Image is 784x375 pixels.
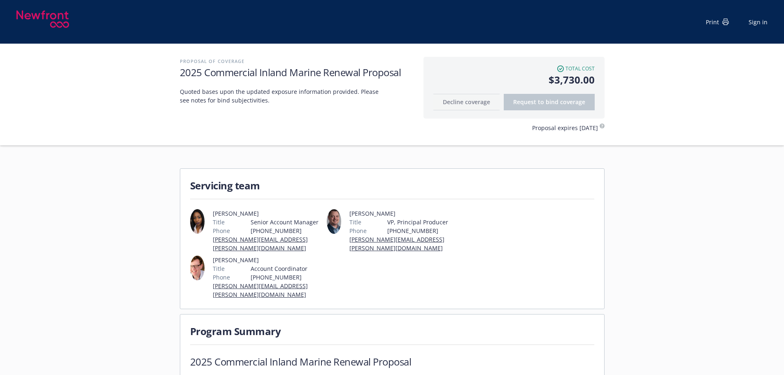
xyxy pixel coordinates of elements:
h1: 2025 Commercial Inland Marine Renewal Proposal [190,355,412,368]
span: Proposal expires [DATE] [532,123,598,132]
a: Sign in [749,18,768,26]
a: [PERSON_NAME][EMAIL_ADDRESS][PERSON_NAME][DOMAIN_NAME] [349,235,444,252]
span: [PHONE_NUMBER] [387,226,460,235]
span: Title [213,218,225,226]
a: [PERSON_NAME][EMAIL_ADDRESS][PERSON_NAME][DOMAIN_NAME] [213,235,308,252]
button: Request to bindcoverage [504,94,595,110]
span: [PHONE_NUMBER] [251,273,323,282]
div: Print [706,18,729,26]
span: Senior Account Manager [251,218,323,226]
span: [PHONE_NUMBER] [251,226,323,235]
span: [PERSON_NAME] [213,256,323,264]
span: Quoted bases upon the updated exposure information provided. Please see notes for bind subjectivi... [180,87,386,105]
h1: 2025 Commercial Inland Marine Renewal Proposal [180,65,415,79]
span: Phone [213,273,230,282]
span: Title [349,218,361,226]
h1: Program Summary [190,324,594,338]
span: Phone [213,226,230,235]
h2: Proposal of coverage [180,57,415,65]
img: employee photo [190,209,205,234]
span: Title [213,264,225,273]
span: Phone [349,226,367,235]
span: Decline coverage [443,98,490,106]
span: [PERSON_NAME] [349,209,460,218]
img: employee photo [190,256,205,280]
img: employee photo [327,209,341,234]
span: Account Coordinator [251,264,323,273]
h1: Servicing team [190,179,594,192]
span: Request to bind [513,98,585,106]
span: $3,730.00 [433,72,595,87]
span: coverage [560,98,585,106]
a: [PERSON_NAME][EMAIL_ADDRESS][PERSON_NAME][DOMAIN_NAME] [213,282,308,298]
button: Decline coverage [433,94,500,110]
span: VP, Principal Producer [387,218,460,226]
span: [PERSON_NAME] [213,209,323,218]
span: Total cost [565,65,595,72]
